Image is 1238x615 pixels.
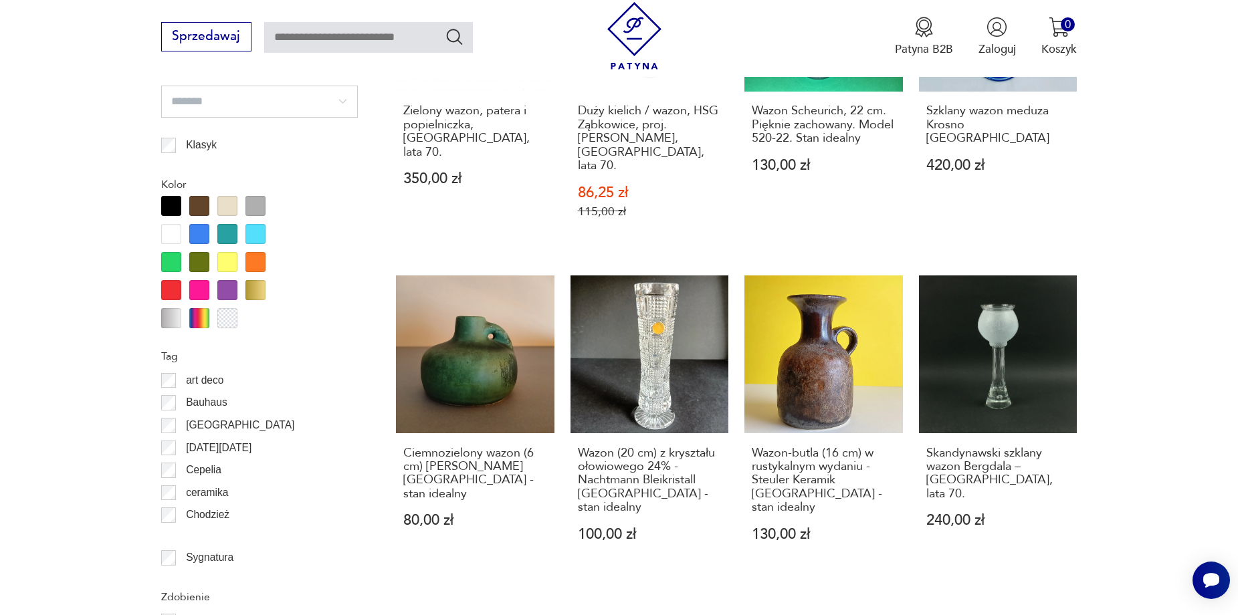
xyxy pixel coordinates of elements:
p: Zaloguj [978,41,1016,57]
button: Sprzedawaj [161,22,251,51]
iframe: Smartsupp widget button [1193,562,1230,599]
h3: Skandynawski szklany wazon Bergdala – [GEOGRAPHIC_DATA], lata 70. [926,447,1070,501]
a: Skandynawski szklany wazon Bergdala – Szwecja, lata 70.Skandynawski szklany wazon Bergdala – [GEO... [919,275,1077,573]
a: Ikona medaluPatyna B2B [895,17,953,57]
p: Koszyk [1041,41,1077,57]
p: art deco [186,372,223,389]
p: Chodzież [186,506,229,523]
p: 86,25 zł [578,186,722,200]
h3: Wazon Scheurich, 22 cm. Pięknie zachowany. Model 520-22. Stan idealny [752,104,896,145]
h3: Zielony wazon, patera i popielniczka, [GEOGRAPHIC_DATA], lata 70. [403,104,547,159]
p: ceramika [186,484,228,501]
img: Patyna - sklep z meblami i dekoracjami vintage [601,2,668,70]
p: Patyna B2B [895,41,953,57]
a: Ciemnozielony wazon (6 cm) Otto Keramik Germany - stan idealnyCiemnozielony wazon (6 cm) [PERSON_... [396,275,554,573]
a: Sprzedawaj [161,32,251,43]
div: 0 [1061,17,1075,31]
p: Klasyk [186,136,217,154]
a: Wazon-butla (16 cm) w rustykalnym wydaniu - Steuler Keramik Germany - stan idealnyWazon-butla (16... [744,275,903,573]
p: 130,00 zł [752,527,896,541]
p: Kolor [161,176,358,193]
p: Tag [161,348,358,365]
h3: Szklany wazon meduza Krosno [GEOGRAPHIC_DATA] [926,104,1070,145]
img: Ikona medalu [914,17,934,37]
h3: Wazon-butla (16 cm) w rustykalnym wydaniu - Steuler Keramik [GEOGRAPHIC_DATA] - stan idealny [752,447,896,515]
button: Patyna B2B [895,17,953,57]
img: Ikonka użytkownika [987,17,1007,37]
button: Zaloguj [978,17,1016,57]
p: 100,00 zł [578,527,722,541]
p: Zdobienie [161,588,358,606]
p: 420,00 zł [926,158,1070,172]
p: 130,00 zł [752,158,896,172]
h3: Wazon (20 cm) z kryształu ołowiowego 24% - Nachtmann Bleikristall [GEOGRAPHIC_DATA] - stan idealny [578,447,722,515]
p: Sygnatura [186,549,233,566]
a: Wazon (20 cm) z kryształu ołowiowego 24% - Nachtmann Bleikristall Germany - stan idealnyWazon (20... [571,275,729,573]
p: 115,00 zł [578,205,722,219]
p: [GEOGRAPHIC_DATA] [186,416,294,434]
h3: Ciemnozielony wazon (6 cm) [PERSON_NAME] [GEOGRAPHIC_DATA] - stan idealny [403,447,547,501]
img: Ikona koszyka [1049,17,1069,37]
p: Ćmielów [186,529,226,546]
p: 240,00 zł [926,513,1070,527]
p: Cepelia [186,461,221,479]
button: 0Koszyk [1041,17,1077,57]
h3: Duży kielich / wazon, HSG Ząbkowice, proj. [PERSON_NAME], [GEOGRAPHIC_DATA], lata 70. [578,104,722,172]
button: Szukaj [445,27,464,46]
p: Bauhaus [186,394,227,411]
p: 350,00 zł [403,172,547,186]
p: 80,00 zł [403,513,547,527]
p: [DATE][DATE] [186,439,251,457]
